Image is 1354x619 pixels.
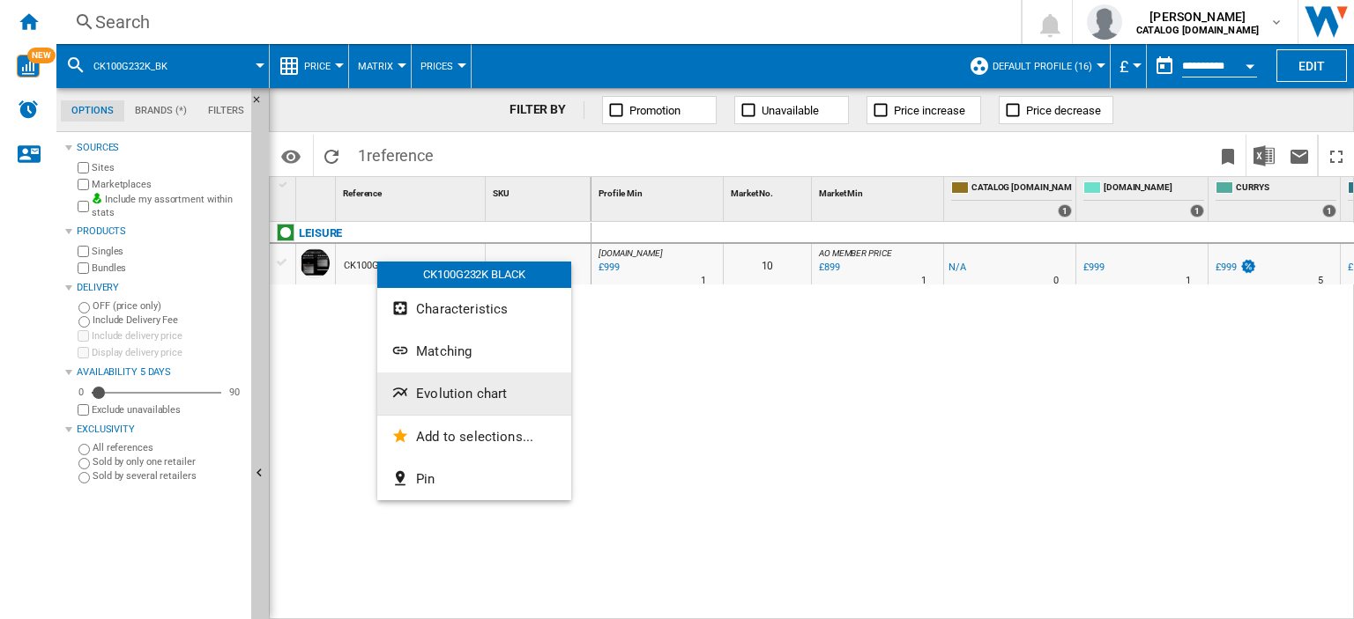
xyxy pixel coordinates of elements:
button: Evolution chart [377,372,571,415]
div: CK100G232K BLACK [377,262,571,288]
span: Pin [416,471,435,487]
span: Matching [416,343,472,359]
span: Evolution chart [416,386,507,402]
button: Characteristics [377,288,571,330]
span: Add to selections... [416,429,533,445]
span: Characteristics [416,301,508,317]
button: Pin... [377,458,571,500]
button: Matching [377,330,571,372]
button: Add to selections... [377,416,571,458]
